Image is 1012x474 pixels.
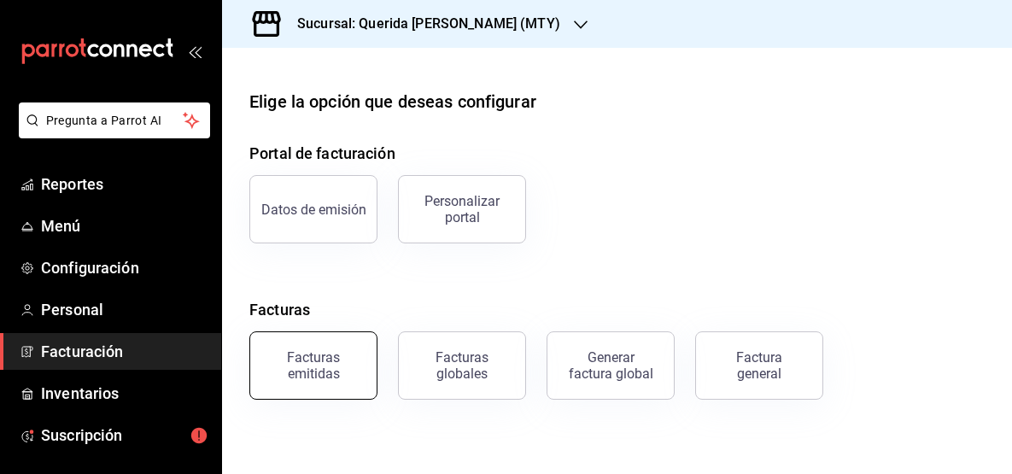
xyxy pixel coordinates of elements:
[261,202,366,218] div: Datos de emisión
[41,340,208,363] span: Facturación
[41,298,208,321] span: Personal
[398,175,526,243] button: Personalizar portal
[398,331,526,400] button: Facturas globales
[41,173,208,196] span: Reportes
[249,331,377,400] button: Facturas emitidas
[260,349,366,382] div: Facturas emitidas
[41,256,208,279] span: Configuración
[249,175,377,243] button: Datos de emisión
[41,214,208,237] span: Menú
[249,89,536,114] div: Elige la opción que deseas configurar
[695,331,823,400] button: Factura general
[19,102,210,138] button: Pregunta a Parrot AI
[41,424,208,447] span: Suscripción
[41,382,208,405] span: Inventarios
[249,142,985,165] h4: Portal de facturación
[284,14,560,34] h3: Sucursal: Querida [PERSON_NAME] (MTY)
[568,349,653,382] div: Generar factura global
[409,193,515,225] div: Personalizar portal
[12,124,210,142] a: Pregunta a Parrot AI
[547,331,675,400] button: Generar factura global
[409,349,515,382] div: Facturas globales
[249,298,985,321] h4: Facturas
[188,44,202,58] button: open_drawer_menu
[46,112,184,130] span: Pregunta a Parrot AI
[717,349,802,382] div: Factura general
